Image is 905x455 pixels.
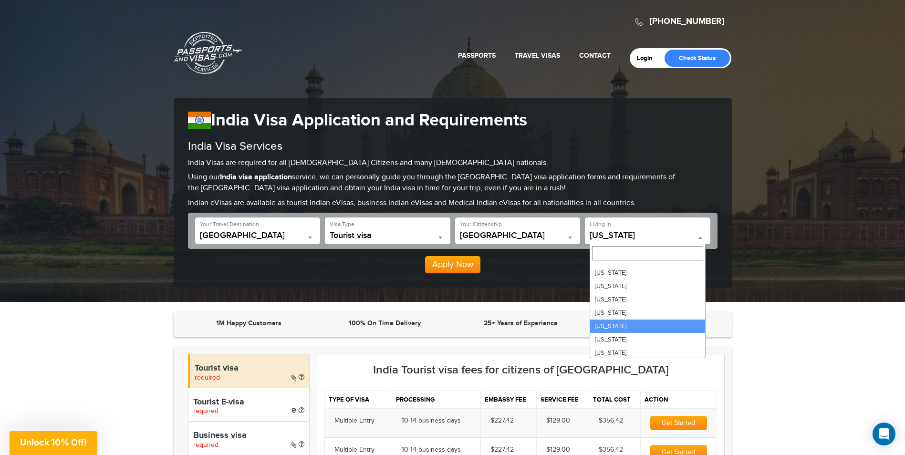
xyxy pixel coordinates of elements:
[590,266,705,279] li: [US_STATE]
[590,293,705,306] li: [US_STATE]
[200,231,316,240] span: India
[590,231,706,240] span: California
[637,54,659,62] a: Login
[349,319,421,327] strong: 100% On Time Delivery
[458,52,496,60] a: Passports
[334,417,374,424] span: Multiple Entry
[515,52,560,60] a: Travel Visas
[873,423,895,445] div: Open Intercom Messenger
[216,319,281,327] strong: 1M Happy Customers
[546,417,570,424] span: $129.00
[193,441,218,449] span: required
[188,140,718,153] h3: India Visa Services
[590,220,611,228] label: Living In
[334,446,374,454] span: Multiple Entry
[195,374,220,382] span: required
[579,52,611,60] a: Contact
[188,110,718,131] h1: India Visa Application and Requirements
[324,364,717,376] h3: India Tourist visa fees for citizens of [GEOGRAPHIC_DATA]
[599,417,623,424] span: $356.42
[174,31,242,74] a: Passports & [DOMAIN_NAME]
[330,231,446,240] span: Tourist visa
[330,231,446,244] span: Tourist visa
[402,417,461,424] span: 10-14 business days
[460,220,502,228] label: Your Citizenship
[490,417,514,424] span: $227.42
[590,279,705,293] li: [US_STATE]
[590,320,705,333] li: [US_STATE]
[665,50,730,67] a: Check Status
[402,446,461,454] span: 10-14 business days
[590,231,706,244] span: California
[188,172,718,194] p: Using our service, we can personally guide you through the [GEOGRAPHIC_DATA] visa application for...
[324,391,392,409] th: Type of visa
[641,391,717,409] th: Action
[650,416,707,430] button: Get Started
[592,246,703,260] input: Search
[193,398,304,407] h4: Tourist E-visa
[546,446,570,454] span: $129.00
[490,446,514,454] span: $227.42
[589,391,640,409] th: Total cost
[188,158,718,169] p: India Visas are required for all [DEMOGRAPHIC_DATA] Citizens and many [DEMOGRAPHIC_DATA] nationals.
[193,407,218,415] span: required
[484,319,558,327] strong: 25+ Years of Experience
[10,431,97,455] div: Unlock 10% Off!
[650,16,724,27] a: [PHONE_NUMBER]
[392,391,480,409] th: Processing
[460,231,576,240] span: United States
[590,346,705,360] li: [US_STATE]
[195,364,304,373] h4: Tourist visa
[220,173,292,182] strong: India visa application
[200,220,259,228] label: Your Travel Destination
[590,306,705,320] li: [US_STATE]
[425,256,480,273] button: Apply Now
[460,231,576,244] span: United States
[330,220,354,228] label: Visa Type
[599,446,623,454] span: $356.42
[590,333,705,346] li: [US_STATE]
[480,391,536,409] th: Embassy fee
[537,391,589,409] th: Service fee
[188,198,718,209] p: Indian eVisas are available as tourist Indian eVisas, business Indian eVisas and Medical Indian e...
[193,431,304,441] h4: Business visa
[200,231,316,244] span: India
[650,419,707,427] a: Get Started
[20,437,87,447] span: Unlock 10% Off!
